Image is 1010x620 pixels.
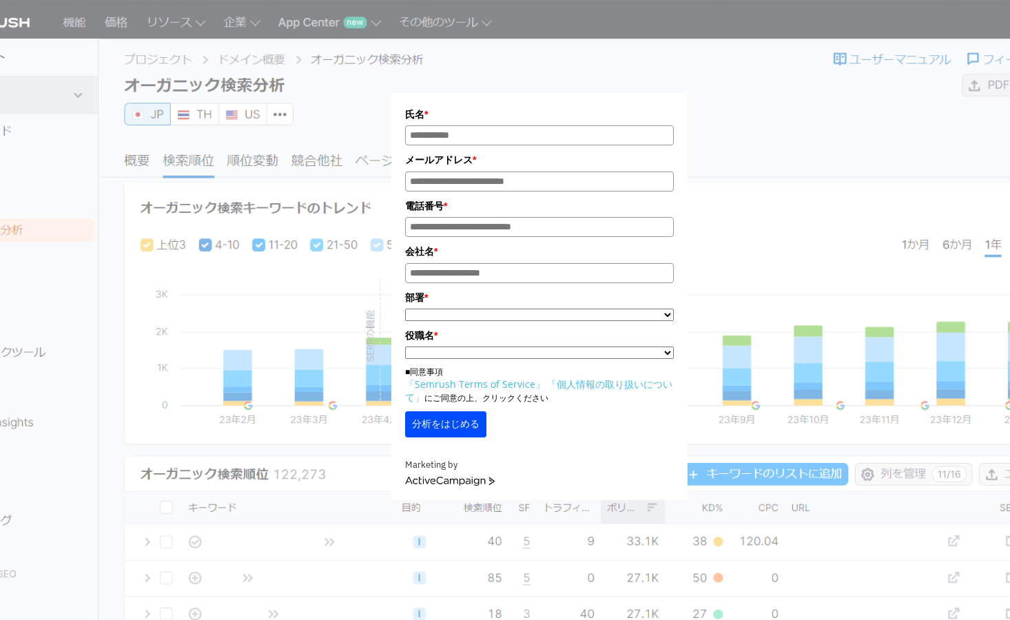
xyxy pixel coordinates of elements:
[405,328,674,343] label: 役職名
[405,378,545,391] a: 「Semrush Terms of Service」
[405,244,674,259] label: 会社名
[405,458,674,473] div: Marketing by
[405,198,674,214] label: 電話番号
[405,290,674,305] label: 部署
[405,366,674,404] p: ■同意事項 にご同意の上、クリックください
[405,411,486,437] button: 分析をはじめる
[405,152,674,167] label: メールアドレス
[405,378,672,404] a: 「個人情報の取り扱いについて」
[405,107,674,122] label: 氏名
